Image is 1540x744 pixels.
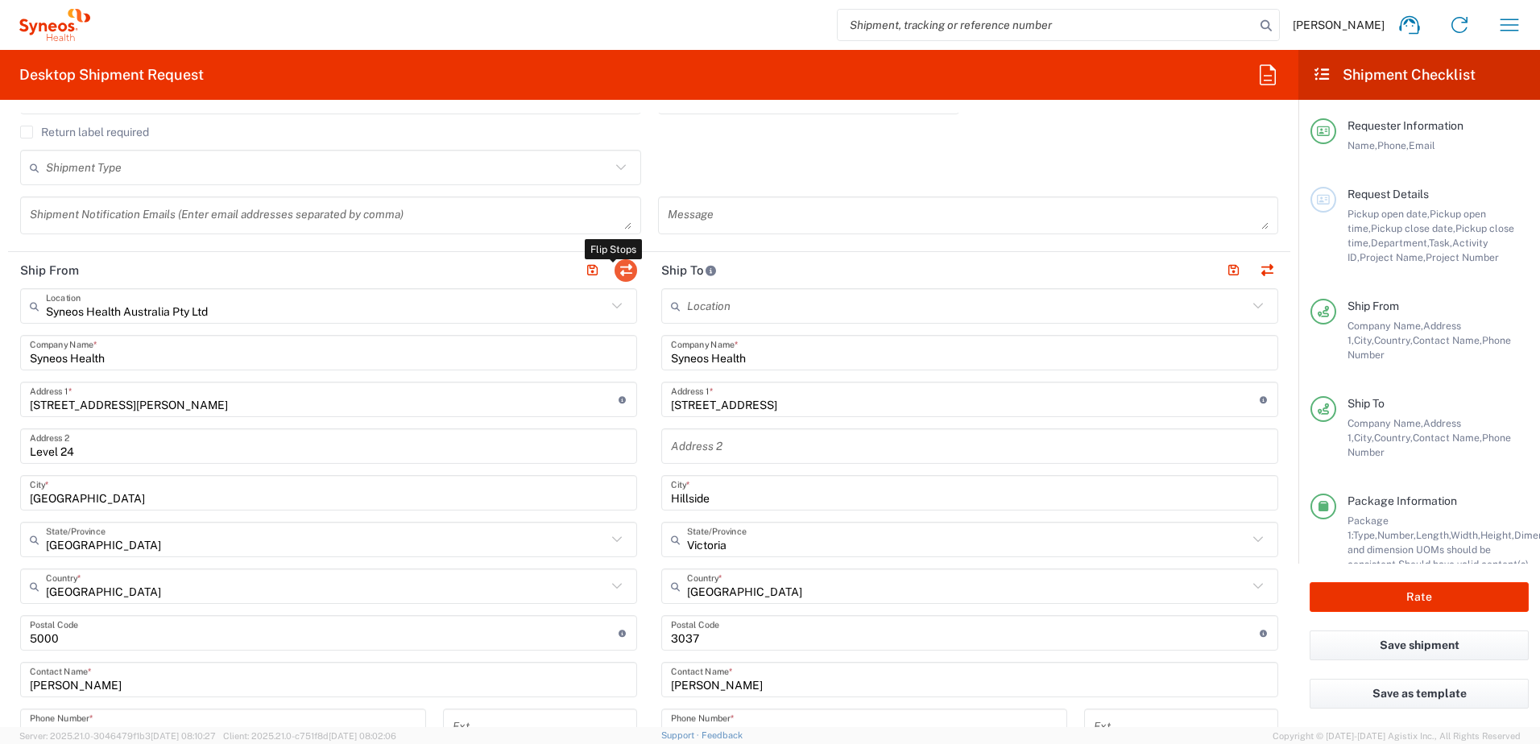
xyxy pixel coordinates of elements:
h2: Desktop Shipment Request [19,65,204,85]
span: Company Name, [1347,417,1423,429]
span: Department, [1371,237,1429,249]
span: Height, [1480,529,1514,541]
span: Number, [1377,529,1416,541]
input: Shipment, tracking or reference number [838,10,1255,40]
span: Name, [1347,139,1377,151]
span: [DATE] 08:02:06 [329,731,396,741]
span: Ship From [1347,300,1399,312]
span: Pickup close date, [1371,222,1455,234]
span: City, [1354,334,1374,346]
span: Country, [1374,334,1413,346]
span: Copyright © [DATE]-[DATE] Agistix Inc., All Rights Reserved [1273,729,1521,743]
span: Package Information [1347,494,1457,507]
a: Support [661,730,702,740]
button: Rate [1310,582,1529,612]
h2: Ship From [20,262,79,279]
span: Email [1409,139,1435,151]
span: [DATE] 08:10:27 [151,731,216,741]
span: Package 1: [1347,515,1389,541]
span: Should have valid content(s) [1398,558,1529,570]
span: Pickup open date, [1347,208,1430,220]
span: City, [1354,432,1374,444]
span: Task, [1429,237,1452,249]
span: Request Details [1347,188,1429,200]
label: Return label required [20,126,149,138]
span: Contact Name, [1413,334,1482,346]
span: Contact Name, [1413,432,1482,444]
span: Project Name, [1360,251,1426,263]
span: Requester Information [1347,119,1463,132]
button: Save as template [1310,679,1529,709]
span: Length, [1416,529,1451,541]
span: Width, [1451,529,1480,541]
span: Company Name, [1347,320,1423,332]
h2: Shipment Checklist [1313,65,1476,85]
span: Project Number [1426,251,1499,263]
span: Ship To [1347,397,1385,410]
button: Save shipment [1310,630,1529,660]
a: Feedback [702,730,743,740]
span: Phone, [1377,139,1409,151]
span: Client: 2025.21.0-c751f8d [223,731,396,741]
span: Server: 2025.21.0-3046479f1b3 [19,731,216,741]
span: Country, [1374,432,1413,444]
span: Type, [1353,529,1377,541]
h2: Ship To [661,262,717,279]
span: [PERSON_NAME] [1293,18,1385,32]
